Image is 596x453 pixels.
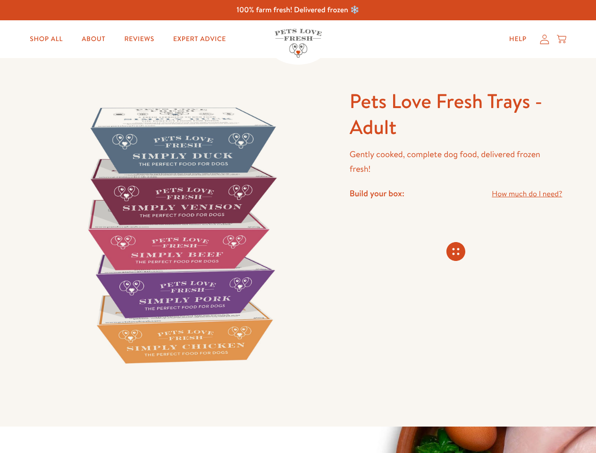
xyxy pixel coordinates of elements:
[492,188,562,201] a: How much do I need?
[74,30,113,49] a: About
[22,30,70,49] a: Shop All
[275,29,322,58] img: Pets Love Fresh
[446,242,465,261] svg: Connecting store
[350,188,404,199] h4: Build your box:
[502,30,534,49] a: Help
[350,147,562,176] p: Gently cooked, complete dog food, delivered frozen fresh!
[166,30,234,49] a: Expert Advice
[350,88,562,140] h1: Pets Love Fresh Trays - Adult
[34,88,327,381] img: Pets Love Fresh Trays - Adult
[117,30,161,49] a: Reviews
